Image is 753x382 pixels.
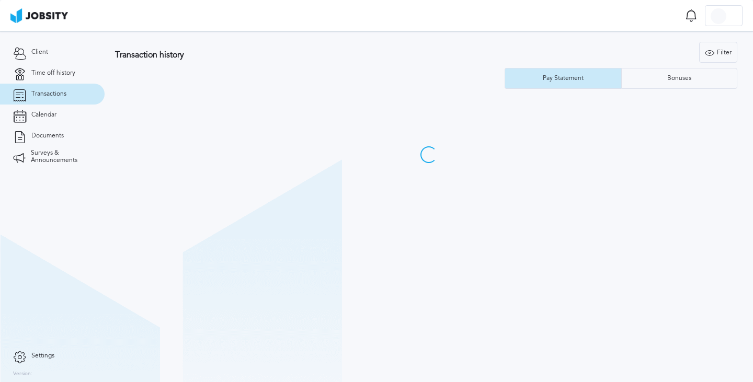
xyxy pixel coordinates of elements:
[31,49,48,56] span: Client
[31,111,56,119] span: Calendar
[115,50,455,60] h3: Transaction history
[31,149,92,164] span: Surveys & Announcements
[621,68,738,89] button: Bonuses
[13,371,32,377] label: Version:
[700,42,737,63] div: Filter
[31,70,75,77] span: Time off history
[538,75,589,82] div: Pay Statement
[662,75,697,82] div: Bonuses
[699,42,737,63] button: Filter
[31,352,54,360] span: Settings
[31,132,64,140] span: Documents
[31,90,66,98] span: Transactions
[505,68,621,89] button: Pay Statement
[10,8,68,23] img: ab4bad089aa723f57921c736e9817d99.png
